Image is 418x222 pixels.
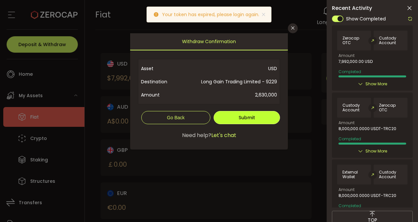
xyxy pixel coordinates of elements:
[182,33,236,50] span: Withdraw Confirmation
[338,136,361,142] span: Completed
[342,36,366,45] span: Zerocap OTC
[183,62,277,75] span: USD
[338,59,373,64] span: 7,992,000.00 USD
[342,103,366,112] span: Custody Account
[211,131,236,139] span: Let's chat
[346,15,386,22] span: Show Completed
[365,148,387,154] span: Show More
[183,88,277,101] span: 2,630,000
[288,23,298,33] button: Close
[338,54,355,58] span: Amount
[379,103,402,112] span: Zerocap OTC
[338,126,396,131] span: 8,000,000.0000 USDT-TRC20
[332,6,372,11] span: Recent Activity
[338,69,361,74] span: Completed
[141,88,183,101] span: Amount
[365,81,387,87] span: Show More
[338,151,418,222] iframe: Chat Widget
[162,12,265,17] p: Your token has expired, please login again.
[183,75,277,88] span: Long Gain Trading Limited - 9229
[141,62,183,75] span: Asset
[239,114,255,121] span: Submit
[141,111,210,124] button: Go Back
[214,111,280,124] button: Submit
[338,121,355,125] span: Amount
[130,33,288,150] div: dialog
[167,115,185,120] span: Go Back
[141,75,183,88] span: Destination
[379,36,402,45] span: Custody Account
[182,131,211,139] span: Need help?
